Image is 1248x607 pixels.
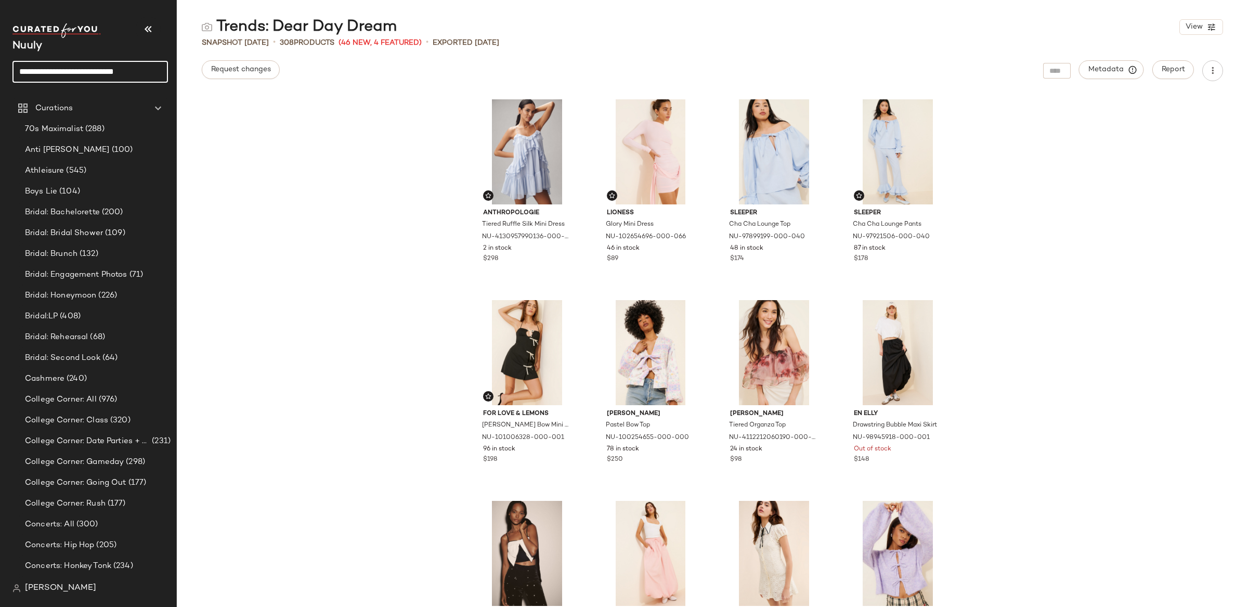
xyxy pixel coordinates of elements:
span: Bridal: Rehearsal [25,331,88,343]
span: Snapshot [DATE] [202,37,269,48]
span: 308 [280,39,294,47]
span: Metadata [1088,65,1135,74]
span: NU-100254655-000-000 [606,433,689,443]
img: 4130957990136_045_b [475,99,579,204]
span: $250 [607,455,623,464]
span: (109) [103,227,125,239]
img: 101006328_001_b [475,300,579,405]
span: (205) [94,539,116,551]
img: 97921506_040_b10 [846,99,950,204]
span: (320) [108,415,131,427]
span: 70s Maximalist [25,123,83,135]
button: Metadata [1079,60,1144,79]
img: 100254655_000_b [599,300,703,405]
span: Bridal: Bachelorette [25,206,100,218]
span: Bridal: Honeymoon [25,290,96,302]
span: Concerts: Hip Hop [25,539,94,551]
span: $198 [483,455,497,464]
span: Bridal: Engagement Photos [25,269,127,281]
button: View [1179,19,1223,35]
span: $98 [730,455,742,464]
span: Cha Cha Lounge Pants [853,220,921,229]
span: $178 [854,254,868,264]
span: Anthropologie [483,209,571,218]
span: College Corner: Gameday [25,456,124,468]
span: For Love & Lemons [483,409,571,419]
span: Bridal: Second Look [25,352,100,364]
span: (226) [96,290,117,302]
span: (288) [83,123,105,135]
span: [PERSON_NAME] [730,409,818,419]
span: (71) [127,269,144,281]
span: $174 [730,254,744,264]
p: Exported [DATE] [433,37,499,48]
span: 2 in stock [483,244,512,253]
span: [PERSON_NAME] [25,582,96,595]
img: 98945918_066_b [599,501,703,606]
span: • [426,36,428,49]
img: 4112212060190_015_b25 [722,300,826,405]
span: NU-4130957990136-000-045 [482,233,570,242]
img: svg%3e [202,22,212,32]
span: College Corner: Rush [25,498,106,510]
span: 46 in stock [607,244,640,253]
img: 4113326950162_018_b [475,501,579,606]
img: svg%3e [12,584,21,592]
span: Cha Cha Lounge Top [729,220,790,229]
span: (545) [64,165,86,177]
span: Request changes [211,66,271,74]
span: Current Company Name [12,41,42,51]
span: NU-4112212060190-000-015 [729,433,817,443]
img: svg%3e [609,192,615,199]
span: (408) [58,311,81,322]
span: NU-97921506-000-040 [853,233,930,242]
span: Sleeper [730,209,818,218]
span: (100) [110,144,133,156]
span: College Corner: All [25,394,97,406]
span: Concerts: Honkey Tonk [25,560,111,572]
img: 98945918_001_b [846,300,950,405]
span: View [1185,23,1203,31]
span: Pastel Bow Top [606,421,650,430]
span: Out of stock [854,445,891,454]
span: (234) [111,560,133,572]
span: (64) [100,352,118,364]
span: $89 [607,254,618,264]
span: Bridal:LP [25,311,58,322]
span: Report [1161,66,1185,74]
span: 78 in stock [607,445,639,454]
span: Sleeper [854,209,942,218]
div: Trends: Dear Day Dream [202,17,397,37]
span: (104) [57,186,80,198]
span: Concerts: All [25,519,74,531]
span: [PERSON_NAME] [607,409,695,419]
span: • [273,36,276,49]
img: 92413038_010_b [722,501,826,606]
span: NU-101006328-000-001 [482,433,564,443]
span: [PERSON_NAME] Bow Mini Dress [482,421,570,430]
button: Request changes [202,60,280,79]
span: Athleisure [25,165,64,177]
span: (177) [126,477,147,489]
span: College Corner: Date Parties + Formals [25,435,150,447]
span: Glory Mini Dress [606,220,654,229]
span: 96 in stock [483,445,515,454]
span: 24 in stock [730,445,762,454]
span: $298 [483,254,498,264]
span: (240) [64,373,87,385]
span: (200) [100,206,123,218]
span: Bridal: Bridal Shower [25,227,103,239]
img: svg%3e [856,192,862,199]
span: Boys Lie [25,186,57,198]
span: Tiered Organza Top [729,421,786,430]
span: En Elly [854,409,942,419]
span: 87 in stock [854,244,886,253]
img: svg%3e [485,393,491,399]
span: (46 New, 4 Featured) [339,37,422,48]
span: (231) [150,435,171,447]
span: Drawstring Bubble Maxi Skirt [853,421,937,430]
div: Products [280,37,334,48]
span: (177) [106,498,126,510]
img: cfy_white_logo.C9jOOHJF.svg [12,23,101,38]
span: Lioness [607,209,695,218]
